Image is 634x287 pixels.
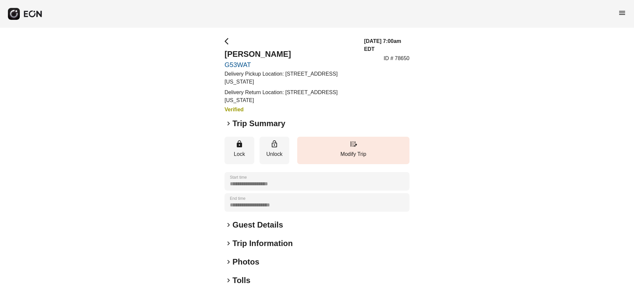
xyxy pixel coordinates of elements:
[235,140,243,148] span: lock
[225,61,356,69] a: G53WAT
[225,137,254,164] button: Lock
[364,37,409,53] h3: [DATE] 7:00am EDT
[232,257,259,267] h2: Photos
[225,120,232,127] span: keyboard_arrow_right
[260,137,289,164] button: Unlock
[225,221,232,229] span: keyboard_arrow_right
[225,258,232,266] span: keyboard_arrow_right
[297,137,409,164] button: Modify Trip
[300,150,406,158] p: Modify Trip
[225,49,356,59] h2: [PERSON_NAME]
[384,54,409,62] p: ID # 78650
[232,275,250,286] h2: Tolls
[225,106,356,114] h3: Verified
[228,150,251,158] p: Lock
[225,37,232,45] span: arrow_back_ios
[270,140,278,148] span: lock_open
[232,220,283,230] h2: Guest Details
[618,9,626,17] span: menu
[225,89,356,104] p: Delivery Return Location: [STREET_ADDRESS][US_STATE]
[225,239,232,247] span: keyboard_arrow_right
[232,118,285,129] h2: Trip Summary
[232,238,293,249] h2: Trip Information
[225,70,356,86] p: Delivery Pickup Location: [STREET_ADDRESS][US_STATE]
[263,150,286,158] p: Unlock
[225,276,232,284] span: keyboard_arrow_right
[349,140,357,148] span: edit_road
